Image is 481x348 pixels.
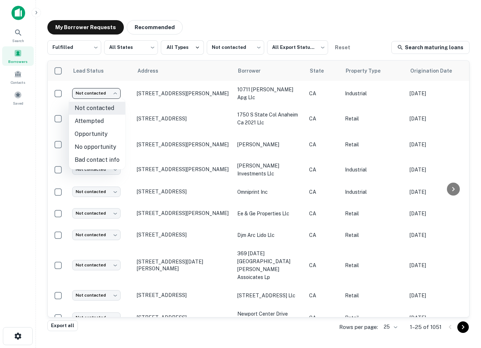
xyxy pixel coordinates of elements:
li: Opportunity [69,128,125,141]
li: No opportunity [69,141,125,154]
li: Not contacted [69,102,125,115]
iframe: Chat Widget [445,290,481,325]
li: Attempted [69,115,125,128]
li: Bad contact info [69,154,125,166]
